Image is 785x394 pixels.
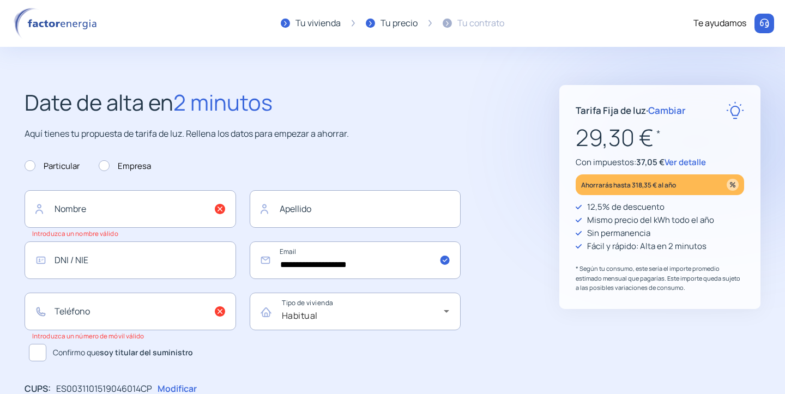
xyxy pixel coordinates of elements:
[648,104,686,117] span: Cambiar
[25,85,461,120] h2: Date de alta en
[32,229,118,238] small: Introduzca un nombre válido
[576,119,744,156] p: 29,30 €
[587,214,714,227] p: Mismo precio del kWh todo el año
[25,160,80,173] label: Particular
[581,179,676,191] p: Ahorrarás hasta 318,35 € al año
[759,18,770,29] img: llamar
[587,201,665,214] p: 12,5% de descuento
[727,179,739,191] img: percentage_icon.svg
[576,103,686,118] p: Tarifa Fija de luz ·
[576,264,744,293] p: * Según tu consumo, este sería el importe promedio estimado mensual que pagarías. Este importe qu...
[32,332,144,340] small: Introduzca un número de móvil válido
[100,347,193,357] b: soy titular del suministro
[11,8,104,39] img: logo factor
[381,16,418,31] div: Tu precio
[665,156,706,168] span: Ver detalle
[457,16,504,31] div: Tu contrato
[53,347,193,359] span: Confirmo que
[587,227,650,240] p: Sin permanencia
[636,156,665,168] span: 37,05 €
[576,156,744,169] p: Con impuestos:
[693,16,746,31] div: Te ayudamos
[726,101,744,119] img: rate-E.svg
[587,240,706,253] p: Fácil y rápido: Alta en 2 minutos
[295,16,341,31] div: Tu vivienda
[173,87,273,117] span: 2 minutos
[25,127,461,141] p: Aquí tienes tu propuesta de tarifa de luz. Rellena los datos para empezar a ahorrar.
[282,310,318,322] span: Habitual
[282,299,333,308] mat-label: Tipo de vivienda
[99,160,151,173] label: Empresa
